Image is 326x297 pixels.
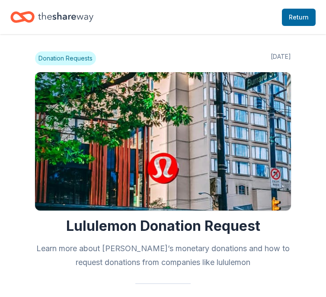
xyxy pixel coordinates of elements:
h1: Lululemon Donation Request [35,217,291,235]
h2: Learn more about [PERSON_NAME]’s monetary donations and how to request donations from companies l... [35,242,291,269]
span: Return [289,12,309,22]
a: Return [282,9,316,26]
img: Image for Lululemon Donation Request [35,72,291,211]
a: Home [10,7,93,27]
span: Donation Requests [35,51,96,65]
span: [DATE] [271,51,291,65]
